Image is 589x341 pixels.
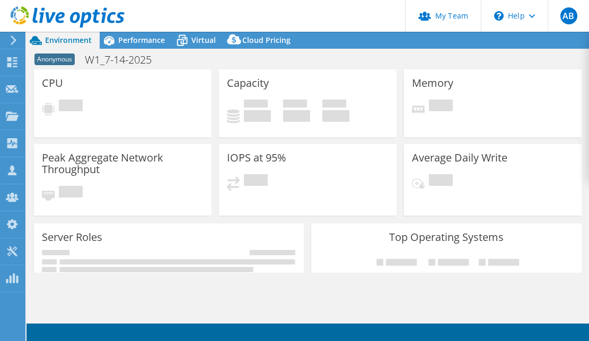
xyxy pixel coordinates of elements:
[227,152,286,164] h3: IOPS at 95%
[244,110,271,122] h4: 0 GiB
[118,35,165,45] span: Performance
[244,100,268,110] span: Used
[283,100,307,110] span: Free
[412,77,453,89] h3: Memory
[322,110,349,122] h4: 0 GiB
[560,7,577,24] span: AB
[59,186,83,200] span: Pending
[191,35,216,45] span: Virtual
[242,35,291,45] span: Cloud Pricing
[59,100,83,114] span: Pending
[34,53,75,65] span: Anonymous
[42,77,63,89] h3: CPU
[319,231,573,243] h3: Top Operating Systems
[429,100,453,114] span: Pending
[412,152,507,164] h3: Average Daily Write
[429,174,453,189] span: Pending
[80,54,168,66] h1: W1_7-14-2025
[45,35,92,45] span: Environment
[494,11,504,21] svg: \n
[283,110,310,122] h4: 0 GiB
[322,100,346,110] span: Total
[42,152,204,175] h3: Peak Aggregate Network Throughput
[42,231,102,243] h3: Server Roles
[227,77,269,89] h3: Capacity
[244,174,268,189] span: Pending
